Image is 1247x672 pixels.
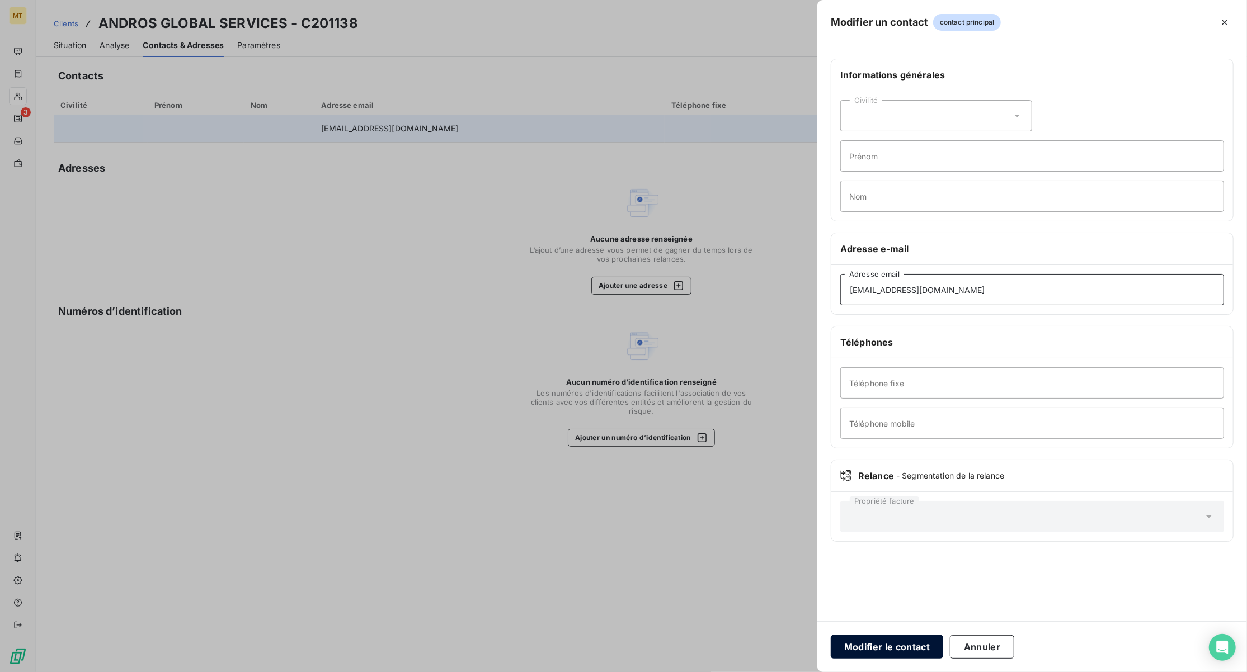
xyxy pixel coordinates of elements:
[840,408,1224,439] input: placeholder
[933,14,1001,31] span: contact principal
[1209,634,1236,661] div: Open Intercom Messenger
[840,242,1224,255] h6: Adresse e-mail
[831,635,943,659] button: Modifier le contact
[840,181,1224,212] input: placeholder
[840,68,1224,82] h6: Informations générales
[840,469,1224,482] div: Relance
[840,335,1224,349] h6: Téléphones
[896,470,1004,481] span: - Segmentation de la relance
[840,140,1224,172] input: placeholder
[840,274,1224,305] input: placeholder
[840,367,1224,399] input: placeholder
[831,15,929,30] h5: Modifier un contact
[950,635,1014,659] button: Annuler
